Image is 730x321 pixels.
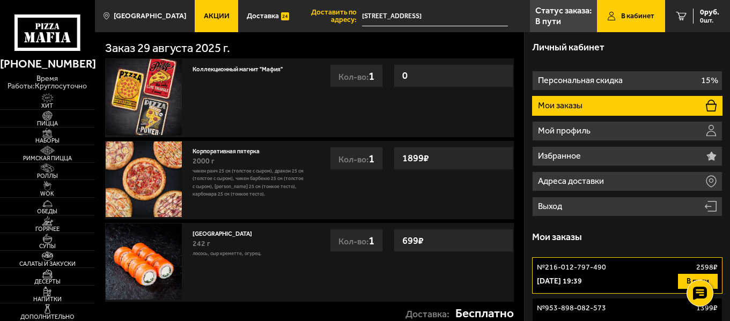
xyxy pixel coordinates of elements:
[538,152,583,160] p: Избранное
[538,101,585,110] p: Мои заказы
[193,63,290,73] a: Коллекционный магнит "Мафия"
[193,167,304,198] p: Чикен Ранч 25 см (толстое с сыром), Дракон 25 см (толстое с сыром), Чикен Барбекю 25 см (толстое ...
[204,12,230,20] span: Акции
[678,274,718,289] button: В пути
[700,17,719,24] span: 0 шт.
[330,64,383,87] div: Кол-во:
[368,234,374,247] span: 1
[298,9,362,23] span: Доставить по адресу:
[532,43,604,53] h3: Личный кабинет
[362,6,508,26] input: Ваш адрес доставки
[532,233,582,242] h3: Мои заказы
[362,6,508,26] span: Центральный район, Кирпичный переулок, 3
[538,177,606,185] p: Адреса доставки
[105,42,230,55] h1: Заказ 29 августа 2025 г.
[368,69,374,83] span: 1
[114,12,186,20] span: [GEOGRAPHIC_DATA]
[405,310,449,319] p: Доставка:
[193,250,304,257] p: лосось, Сыр креметте, огурец.
[538,202,564,211] p: Выход
[701,76,718,85] p: 15%
[400,148,432,168] strong: 1899 ₽
[193,228,260,237] a: [GEOGRAPHIC_DATA]
[537,303,606,313] p: № 953-898-082-573
[538,76,625,85] p: Персональная скидка
[455,308,514,320] strong: Бесплатно
[330,147,383,170] div: Кол-во:
[281,11,289,22] img: 15daf4d41897b9f0e9f617042186c801.svg
[538,126,593,135] p: Мой профиль
[330,229,383,252] div: Кол-во:
[535,6,592,15] p: Статус заказа:
[537,276,582,287] p: [DATE] 19:39
[696,262,718,273] p: 2598 ₽
[532,257,722,294] a: №216-012-797-4902598₽[DATE] 19:39В пути
[621,12,654,20] span: В кабинет
[247,12,279,20] span: Доставка
[537,262,606,273] p: № 216-012-797-490
[193,156,215,166] span: 2000 г
[535,17,561,26] p: В пути
[193,145,267,155] a: Корпоративная пятерка
[368,152,374,165] span: 1
[400,65,410,86] strong: 0
[400,230,426,251] strong: 699 ₽
[193,239,210,248] span: 242 г
[700,9,719,16] span: 0 руб.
